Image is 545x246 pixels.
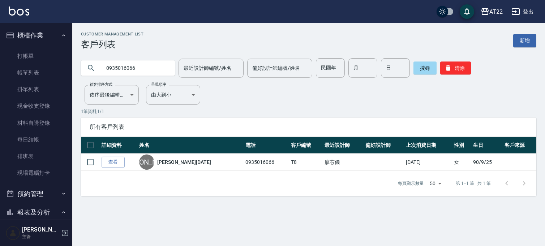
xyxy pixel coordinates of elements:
[440,61,471,75] button: 清除
[3,115,69,131] a: 材料自購登錄
[289,154,323,171] td: T8
[404,154,452,171] td: [DATE]
[3,64,69,81] a: 帳單列表
[137,137,244,154] th: 姓名
[139,154,154,170] div: [PERSON_NAME]
[3,184,69,203] button: 預約管理
[151,82,166,87] label: 呈現順序
[508,5,536,18] button: 登出
[101,58,169,78] input: 搜尋關鍵字
[90,123,528,131] span: 所有客戶列表
[289,137,323,154] th: 客戶編號
[3,81,69,98] a: 掛單列表
[157,158,211,166] a: [PERSON_NAME][DATE]
[3,26,69,45] button: 櫃檯作業
[323,154,364,171] td: 廖芯儀
[398,180,424,187] p: 每頁顯示數量
[81,108,536,115] p: 1 筆資料, 1 / 1
[146,85,200,105] div: 由大到小
[3,48,69,64] a: 打帳單
[478,4,506,19] button: AT22
[244,137,289,154] th: 電話
[81,39,143,50] h3: 客戶列表
[503,137,536,154] th: 客戶來源
[3,131,69,148] a: 每日結帳
[3,203,69,222] button: 報表及分析
[452,154,471,171] td: 女
[102,157,125,168] a: 查看
[3,98,69,114] a: 現金收支登錄
[471,137,503,154] th: 生日
[6,226,20,240] img: Person
[460,4,474,19] button: save
[9,7,29,16] img: Logo
[471,154,503,171] td: 90/9/25
[3,165,69,181] a: 現場電腦打卡
[452,137,471,154] th: 性別
[323,137,364,154] th: 最近設計師
[100,137,137,154] th: 詳細資料
[489,7,503,16] div: AT22
[513,34,536,47] a: 新增
[413,61,437,75] button: 搜尋
[81,32,143,37] h2: Customer Management List
[404,137,452,154] th: 上次消費日期
[364,137,404,154] th: 偏好設計師
[456,180,491,187] p: 第 1–1 筆 共 1 筆
[90,82,112,87] label: 顧客排序方式
[85,85,139,105] div: 依序最後編輯時間
[244,154,289,171] td: 0935016066
[22,233,59,240] p: 主管
[3,148,69,165] a: 排班表
[427,174,444,193] div: 50
[22,226,59,233] h5: [PERSON_NAME]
